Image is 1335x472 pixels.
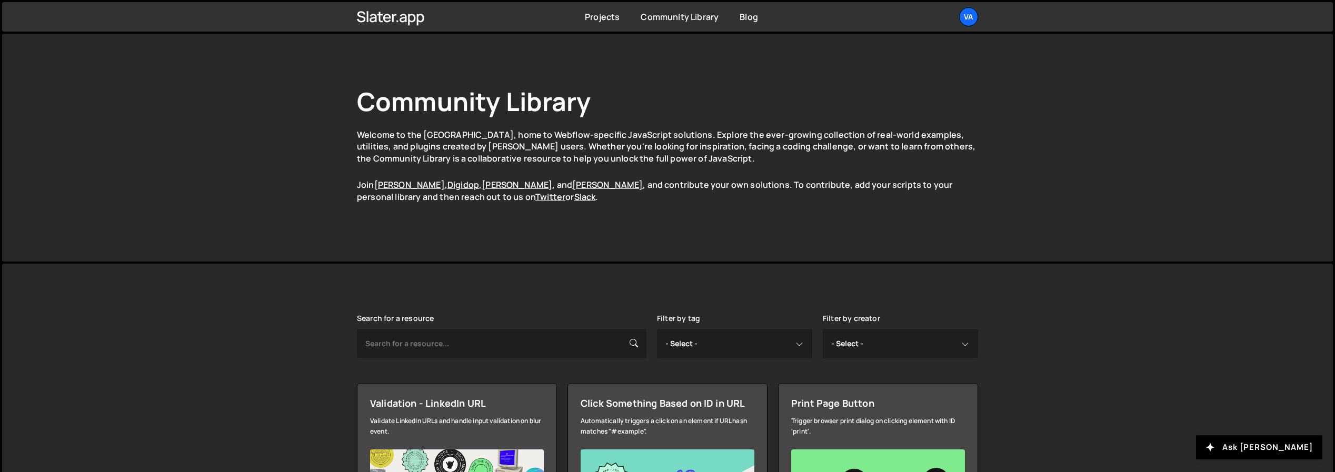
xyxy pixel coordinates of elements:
a: Blog [740,11,758,23]
button: Ask [PERSON_NAME] [1196,435,1322,459]
div: Trigger browser print dialog on clicking element with ID 'print'. [791,416,965,437]
div: Validate LinkedIn URLs and handle input validation on blur event. [370,416,544,437]
a: Slack [574,191,596,203]
a: [PERSON_NAME] [482,179,552,190]
label: Filter by creator [823,314,880,323]
div: Click Something Based on ID in URL [581,397,754,409]
p: Welcome to the [GEOGRAPHIC_DATA], home to Webflow-specific JavaScript solutions. Explore the ever... [357,129,978,164]
input: Search for a resource... [357,329,646,358]
a: Projects [585,11,620,23]
a: Twitter [535,191,565,203]
a: [PERSON_NAME] [374,179,445,190]
div: Automatically triggers a click on an element if URL hash matches "#example". [581,416,754,437]
div: Validation - LinkedIn URL [370,397,544,409]
div: Print Page Button [791,397,965,409]
a: Va [959,7,978,26]
a: [PERSON_NAME] [572,179,643,190]
p: Join , , , and , and contribute your own solutions. To contribute, add your scripts to your perso... [357,179,978,203]
label: Filter by tag [657,314,700,323]
h1: Community Library [357,84,978,118]
a: Digidop [447,179,479,190]
label: Search for a resource [357,314,434,323]
a: Community Library [641,11,719,23]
